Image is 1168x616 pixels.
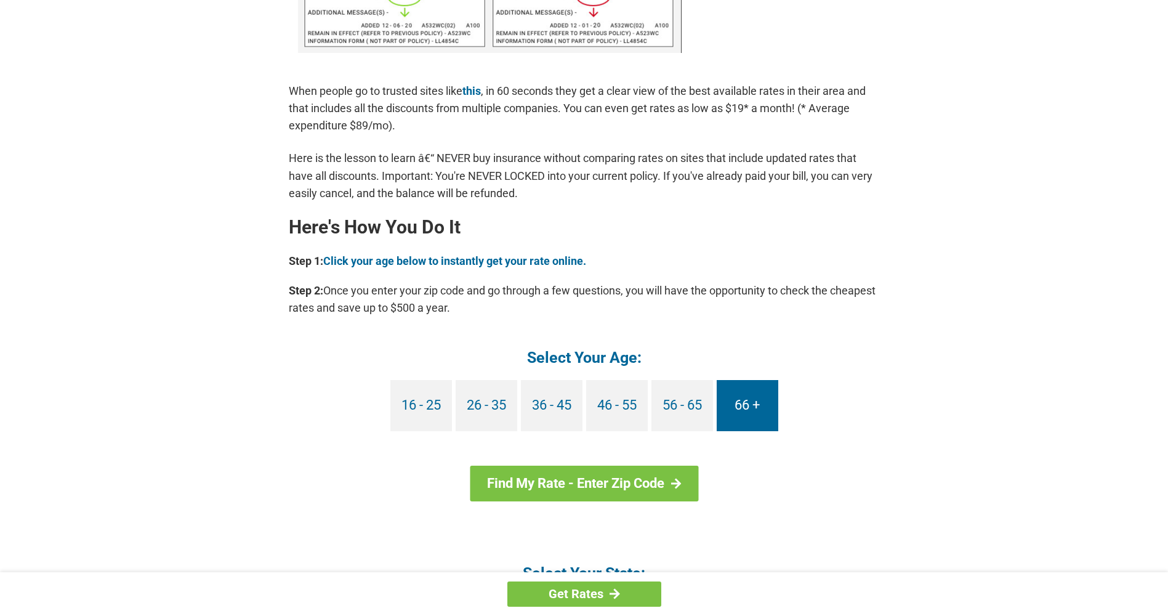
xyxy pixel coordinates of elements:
[289,284,323,297] b: Step 2:
[462,84,481,97] a: this
[289,217,880,237] h2: Here's How You Do It
[289,254,323,267] b: Step 1:
[507,582,661,607] a: Get Rates
[289,347,880,368] h4: Select Your Age:
[717,380,778,431] a: 66 +
[289,150,880,201] p: Here is the lesson to learn â€“ NEVER buy insurance without comparing rates on sites that include...
[390,380,452,431] a: 16 - 25
[289,563,880,583] h4: Select Your State:
[289,282,880,317] p: Once you enter your zip code and go through a few questions, you will have the opportunity to che...
[651,380,713,431] a: 56 - 65
[521,380,582,431] a: 36 - 45
[323,254,586,267] a: Click your age below to instantly get your rate online.
[470,466,698,501] a: Find My Rate - Enter Zip Code
[289,83,880,134] p: When people go to trusted sites like , in 60 seconds they get a clear view of the best available ...
[586,380,648,431] a: 46 - 55
[456,380,517,431] a: 26 - 35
